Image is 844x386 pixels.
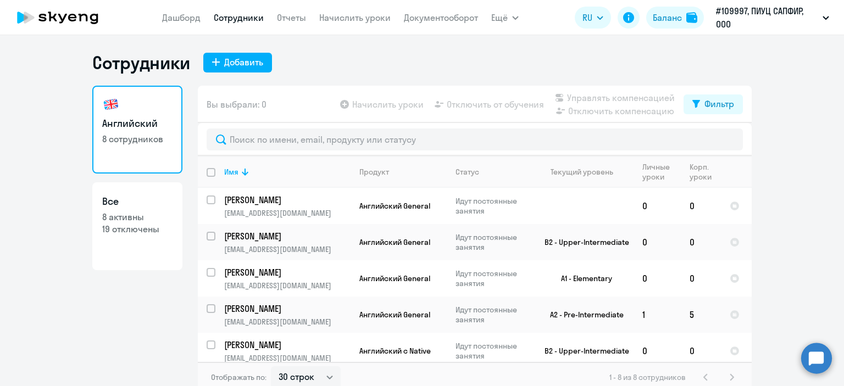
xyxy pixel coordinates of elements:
a: Отчеты [277,12,306,23]
p: 19 отключены [102,223,173,235]
p: [EMAIL_ADDRESS][DOMAIN_NAME] [224,317,350,327]
a: Документооборот [404,12,478,23]
button: Ещё [491,7,519,29]
button: Балансbalance [646,7,704,29]
div: Личные уроки [642,162,680,182]
td: B2 - Upper-Intermediate [531,224,634,260]
p: Идут постоянные занятия [456,341,531,361]
td: 0 [681,260,721,297]
td: A1 - Elementary [531,260,634,297]
a: [PERSON_NAME] [224,266,350,278]
input: Поиск по имени, email, продукту или статусу [207,128,743,150]
span: Английский General [359,237,430,247]
div: Добавить [224,55,263,69]
p: 8 сотрудников [102,133,173,145]
p: #109997, ПИУЦ САПФИР, ООО [716,4,818,31]
button: Добавить [203,53,272,72]
a: Английский8 сотрудников [92,86,182,174]
p: [PERSON_NAME] [224,339,348,351]
td: 0 [681,333,721,369]
td: 5 [681,297,721,333]
div: Фильтр [704,97,734,110]
td: B2 - Upper-Intermediate [531,333,634,369]
div: Баланс [653,11,682,24]
div: Продукт [359,167,389,177]
td: 0 [634,333,681,369]
div: Корп. уроки [690,162,713,182]
span: Ещё [491,11,508,24]
td: 0 [634,188,681,224]
button: Фильтр [684,94,743,114]
div: Статус [456,167,531,177]
div: Имя [224,167,350,177]
p: 8 активны [102,211,173,223]
td: 1 [634,297,681,333]
span: Отображать по: [211,372,266,382]
a: [PERSON_NAME] [224,303,350,315]
span: RU [582,11,592,24]
div: Текущий уровень [540,167,633,177]
p: Идут постоянные занятия [456,196,531,216]
span: Английский General [359,273,430,283]
span: Английский с Native [359,346,431,356]
td: A2 - Pre-Intermediate [531,297,634,333]
span: Английский General [359,201,430,211]
p: [PERSON_NAME] [224,194,348,206]
a: [PERSON_NAME] [224,339,350,351]
button: #109997, ПИУЦ САПФИР, ООО [710,4,835,31]
p: [PERSON_NAME] [224,230,348,242]
td: 0 [681,224,721,260]
button: RU [575,7,611,29]
p: Идут постоянные занятия [456,232,531,252]
div: Статус [456,167,479,177]
div: Личные уроки [642,162,673,182]
p: Идут постоянные занятия [456,305,531,325]
div: Текущий уровень [551,167,613,177]
td: 0 [681,188,721,224]
a: Дашборд [162,12,201,23]
span: Английский General [359,310,430,320]
p: [EMAIL_ADDRESS][DOMAIN_NAME] [224,281,350,290]
h3: Все [102,194,173,209]
a: Все8 активны19 отключены [92,182,182,270]
div: Имя [224,167,238,177]
p: [EMAIL_ADDRESS][DOMAIN_NAME] [224,244,350,254]
p: [PERSON_NAME] [224,303,348,315]
h3: Английский [102,116,173,131]
a: [PERSON_NAME] [224,230,350,242]
img: english [102,96,120,113]
div: Продукт [359,167,446,177]
td: 0 [634,260,681,297]
a: Начислить уроки [319,12,391,23]
img: balance [686,12,697,23]
span: 1 - 8 из 8 сотрудников [609,372,686,382]
div: Корп. уроки [690,162,720,182]
span: Вы выбрали: 0 [207,98,266,111]
p: [PERSON_NAME] [224,266,348,278]
h1: Сотрудники [92,52,190,74]
p: Идут постоянные занятия [456,268,531,288]
p: [EMAIL_ADDRESS][DOMAIN_NAME] [224,208,350,218]
p: [EMAIL_ADDRESS][DOMAIN_NAME] [224,353,350,363]
a: [PERSON_NAME] [224,194,350,206]
td: 0 [634,224,681,260]
a: Сотрудники [214,12,264,23]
